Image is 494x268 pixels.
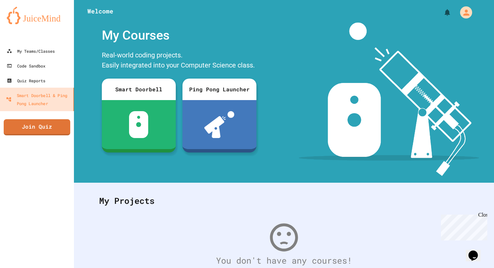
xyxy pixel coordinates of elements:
[466,241,487,261] iframe: chat widget
[98,23,260,48] div: My Courses
[7,7,67,24] img: logo-orange.svg
[4,119,70,135] a: Join Quiz
[92,254,476,267] div: You don't have any courses!
[182,79,256,100] div: Ping Pong Launcher
[6,91,71,107] div: Smart Doorbell & Ping Pong Launcher
[98,48,260,74] div: Real-world coding projects. Easily integrated into your Computer Science class.
[7,62,45,70] div: Code Sandbox
[92,188,476,214] div: My Projects
[102,79,176,100] div: Smart Doorbell
[129,111,148,138] img: sdb-white.svg
[7,47,55,55] div: My Teams/Classes
[453,5,474,20] div: My Account
[3,3,46,43] div: Chat with us now!Close
[438,212,487,240] iframe: chat widget
[431,7,453,18] div: My Notifications
[7,77,45,85] div: Quiz Reports
[299,23,479,176] img: banner-image-my-projects.png
[204,111,234,138] img: ppl-with-ball.png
